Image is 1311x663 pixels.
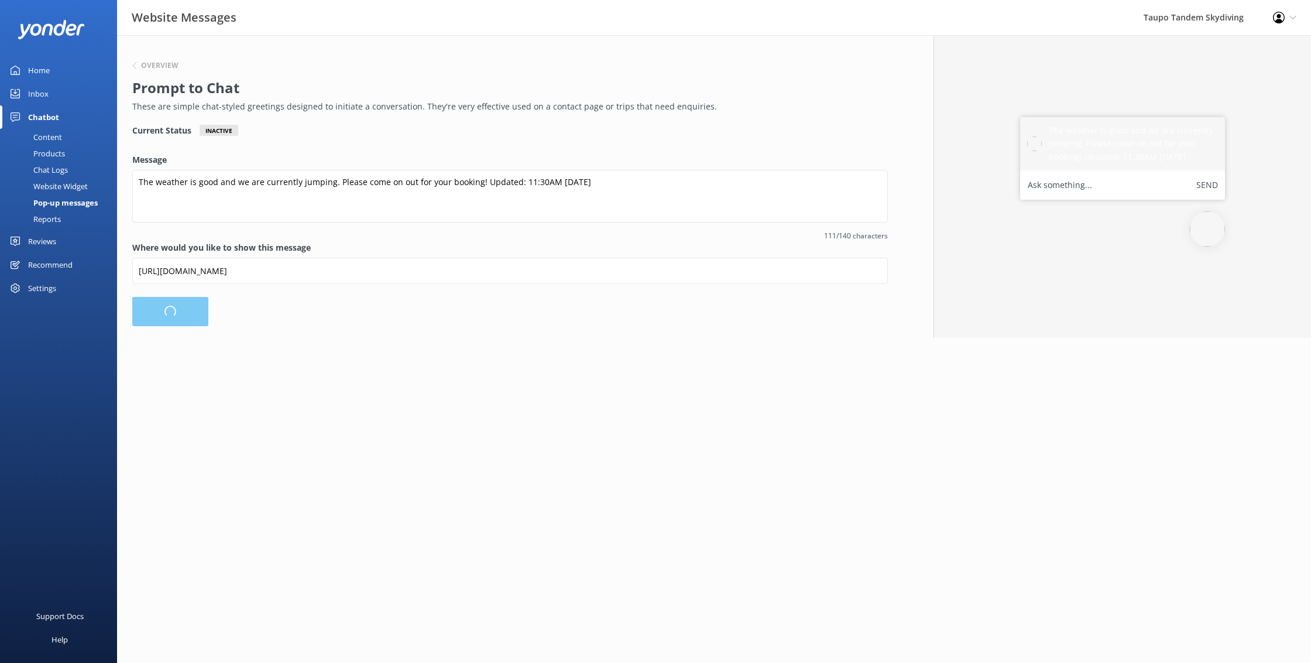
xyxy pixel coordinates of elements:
a: Chat Logs [7,162,117,178]
button: Overview [132,62,179,69]
div: Support Docs [36,604,84,628]
h6: Overview [141,62,179,69]
a: Content [7,129,117,145]
div: Inactive [200,125,238,136]
button: Send [1196,177,1218,193]
label: Where would you like to show this message [132,241,888,254]
textarea: The weather is good and we are currently jumping. Please come on out for your booking! Updated: 1... [132,170,888,223]
h2: Prompt to Chat [132,77,882,99]
h5: The weather is good and we are currently jumping. Please come on out for your booking! Updated: 1... [1049,124,1218,163]
span: 111/140 characters [132,230,888,241]
label: Message [132,153,888,166]
div: Reviews [28,230,56,253]
div: Chatbot [28,105,59,129]
div: Help [52,628,68,651]
div: Chat Logs [7,162,68,178]
h4: Current Status [132,125,191,136]
div: Pop-up messages [7,194,98,211]
img: yonder-white-logo.png [18,20,85,39]
div: Settings [28,276,56,300]
a: Pop-up messages [7,194,117,211]
p: These are simple chat-styled greetings designed to initiate a conversation. They're very effectiv... [132,100,882,113]
a: Website Widget [7,178,117,194]
div: Reports [7,211,61,227]
h3: Website Messages [132,8,236,27]
div: Home [28,59,50,82]
input: https://www.example.com/page [132,258,888,284]
div: Website Widget [7,178,88,194]
div: Inbox [28,82,49,105]
a: Products [7,145,117,162]
div: Content [7,129,62,145]
div: Recommend [28,253,73,276]
div: Products [7,145,65,162]
label: Ask something... [1028,177,1092,193]
a: Reports [7,211,117,227]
